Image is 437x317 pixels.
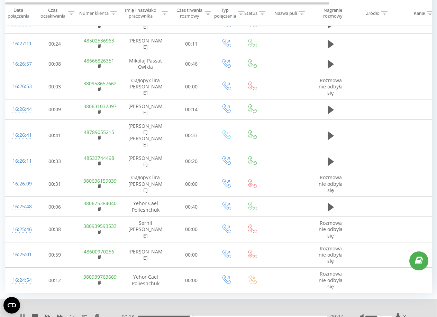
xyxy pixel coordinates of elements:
div: 16:25:01 [12,248,26,261]
a: 380631032397 [83,103,117,109]
td: 00:14 [170,99,213,119]
td: 00:00 [170,217,213,242]
div: 16:26:57 [12,57,26,71]
a: 48600970256 [84,248,114,255]
div: Typ połączenia [214,7,236,19]
td: 00:33 [170,119,213,151]
span: Rozmowa nie odbyła się [319,174,343,193]
span: Rozmowa nie odbyła się [319,270,343,289]
div: 16:26:11 [12,154,26,168]
a: 48789055215 [84,129,114,135]
div: 16:26:41 [12,128,26,142]
span: Rozmowa nie odbyła się [319,245,343,264]
td: 00:41 [33,119,76,151]
td: 00:33 [33,151,76,171]
div: Czas trwania rozmowy [176,7,203,19]
td: 00:06 [33,197,76,217]
div: 16:24:54 [12,273,26,287]
div: 16:26:44 [12,103,26,116]
td: Serhii [PERSON_NAME] [121,217,170,242]
a: 380636159039 [83,177,117,184]
td: 00:03 [33,74,76,99]
td: 00:59 [33,242,76,268]
button: Open CMP widget [3,297,20,314]
div: Nagranie rozmowy [316,7,349,19]
div: Czas oczekiwania [39,7,66,19]
div: Numer klienta [79,10,109,16]
td: [PERSON_NAME] [PERSON_NAME] [121,119,170,151]
div: 16:25:48 [12,200,26,213]
td: 00:20 [170,151,213,171]
td: 00:24 [33,34,76,54]
td: 00:08 [33,54,76,74]
td: [PERSON_NAME] [121,99,170,119]
a: 48502536963 [84,37,114,44]
td: 00:00 [170,242,213,268]
div: Status [244,10,257,16]
td: 00:31 [33,171,76,197]
span: Rozmowa nie odbyła się [319,77,343,96]
td: 00:38 [33,217,76,242]
td: 00:46 [170,54,213,74]
td: Сидорук lira [PERSON_NAME] [121,171,170,197]
td: 00:00 [170,171,213,197]
div: 16:26:53 [12,80,26,93]
td: 00:11 [170,34,213,54]
td: Yehor Cael Polieshchuk [121,197,170,217]
td: [PERSON_NAME] [121,34,170,54]
a: 380675384040 [83,200,117,206]
div: 16:25:46 [12,223,26,236]
td: 00:09 [33,99,76,119]
div: Imię i nazwisko pracownika [121,7,160,19]
div: Data połączenia [6,7,31,19]
a: 380939593533 [83,223,117,229]
td: Mikolaj Passat Cwikla [121,54,170,74]
td: 00:40 [170,197,213,217]
span: Rozmowa nie odbyła się [319,220,343,239]
td: 00:12 [33,268,76,293]
td: [PERSON_NAME] [121,151,170,171]
div: Nazwa puli [274,10,297,16]
a: 48666826351 [84,57,114,64]
td: [PERSON_NAME] [121,242,170,268]
td: Сидорук lira [PERSON_NAME] [121,74,170,99]
td: Yehor Cael Polieshchuk [121,268,170,293]
div: 16:27:11 [12,37,26,50]
a: 380958657662 [83,80,117,87]
div: Źródło [366,10,380,16]
div: Kanał [414,10,425,16]
td: 00:00 [170,268,213,293]
a: 48533744498 [84,155,114,161]
td: 00:00 [170,74,213,99]
a: 380939763669 [83,273,117,280]
div: 16:26:09 [12,177,26,191]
